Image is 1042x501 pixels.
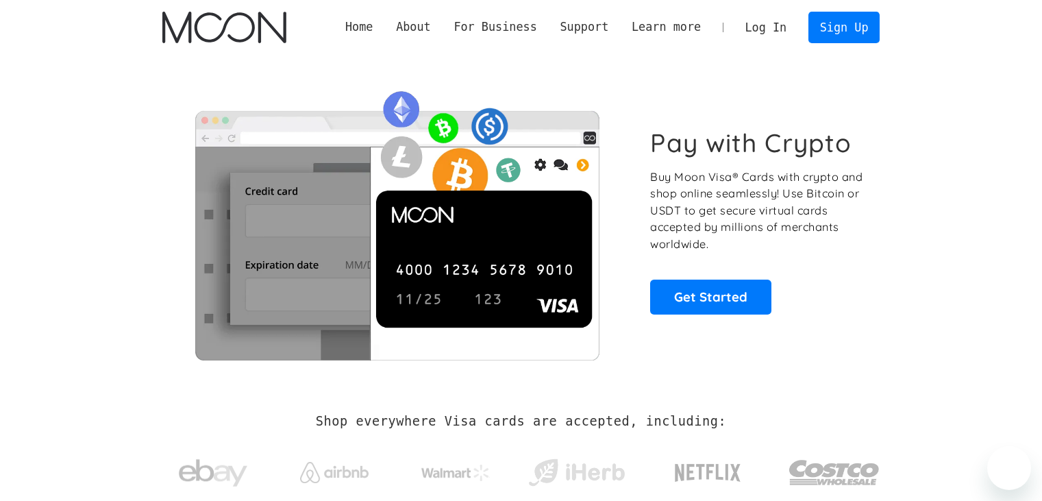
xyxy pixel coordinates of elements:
img: Netflix [673,456,742,490]
img: ebay [179,452,247,495]
div: For Business [443,19,549,36]
h2: Shop everywhere Visa cards are accepted, including: [316,414,726,429]
img: Airbnb [300,462,369,483]
div: Support [560,19,608,36]
img: Costco [789,447,880,498]
a: Netflix [647,442,769,497]
img: Moon Logo [162,12,286,43]
div: Support [549,19,620,36]
div: About [396,19,431,36]
a: iHerb [525,441,628,498]
iframe: Button to launch messaging window [987,446,1031,490]
img: iHerb [525,455,628,491]
a: Get Started [650,280,771,314]
img: Moon Cards let you spend your crypto anywhere Visa is accepted. [162,82,632,360]
p: Buy Moon Visa® Cards with crypto and shop online seamlessly! Use Bitcoin or USDT to get secure vi... [650,169,865,253]
a: home [162,12,286,43]
a: Home [334,19,384,36]
div: For Business [454,19,536,36]
img: Walmart [421,465,490,481]
div: Learn more [632,19,701,36]
h1: Pay with Crypto [650,127,852,158]
div: Learn more [620,19,712,36]
div: About [384,19,442,36]
a: Walmart [404,451,506,488]
a: Airbnb [283,448,385,490]
a: Sign Up [808,12,880,42]
a: Log In [734,12,798,42]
